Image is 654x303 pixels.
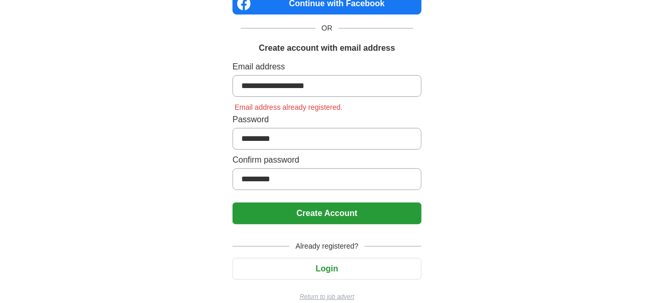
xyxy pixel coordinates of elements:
[232,203,422,224] button: Create Account
[232,61,422,73] label: Email address
[232,154,422,166] label: Confirm password
[232,264,422,273] a: Login
[289,241,365,252] span: Already registered?
[232,292,422,301] a: Return to job advert
[315,23,339,34] span: OR
[232,258,422,280] button: Login
[232,113,422,126] label: Password
[232,103,345,111] span: Email address already registered.
[259,42,395,54] h1: Create account with email address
